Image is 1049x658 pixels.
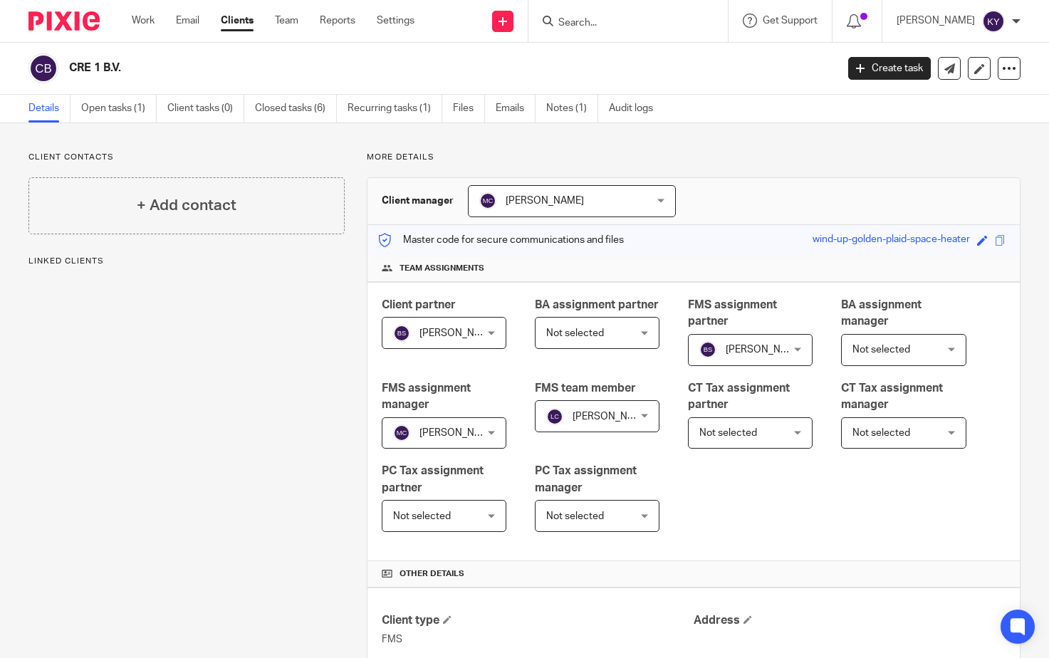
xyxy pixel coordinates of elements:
span: FMS assignment partner [688,299,777,327]
a: Work [132,14,155,28]
a: Email [176,14,199,28]
p: Linked clients [28,256,345,267]
a: Create task [848,57,931,80]
span: Not selected [393,511,451,521]
a: Files [453,95,485,122]
p: Master code for secure communications and files [378,233,624,247]
a: Team [275,14,298,28]
span: [PERSON_NAME] [573,412,651,422]
span: PC Tax assignment partner [382,465,484,493]
a: Emails [496,95,536,122]
h4: + Add contact [137,194,236,216]
a: Settings [377,14,414,28]
span: [PERSON_NAME] [419,428,498,438]
span: [PERSON_NAME] [506,196,584,206]
p: Client contacts [28,152,345,163]
span: Client partner [382,299,456,310]
img: Pixie [28,11,100,31]
span: Not selected [852,345,910,355]
a: Clients [221,14,254,28]
h3: Client manager [382,194,454,208]
img: svg%3E [982,10,1005,33]
a: Client tasks (0) [167,95,244,122]
span: [PERSON_NAME] [419,328,498,338]
div: wind-up-golden-plaid-space-heater [813,232,970,249]
span: Not selected [546,328,604,338]
p: [PERSON_NAME] [897,14,975,28]
span: PC Tax assignment manager [535,465,637,493]
span: BA assignment manager [841,299,922,327]
h2: CRE 1 B.V. [69,61,675,75]
span: Not selected [852,428,910,438]
span: FMS team member [535,382,636,394]
img: svg%3E [699,341,716,358]
img: svg%3E [28,53,58,83]
h4: Client type [382,613,694,628]
span: Get Support [763,16,818,26]
p: FMS [382,632,694,647]
span: [PERSON_NAME] [726,345,804,355]
span: CT Tax assignment manager [841,382,943,410]
a: Recurring tasks (1) [348,95,442,122]
a: Notes (1) [546,95,598,122]
span: BA assignment partner [535,299,659,310]
span: Not selected [546,511,604,521]
img: svg%3E [393,325,410,342]
span: Other details [400,568,464,580]
img: svg%3E [393,424,410,442]
img: svg%3E [479,192,496,209]
a: Reports [320,14,355,28]
p: More details [367,152,1021,163]
input: Search [557,17,685,30]
a: Open tasks (1) [81,95,157,122]
span: FMS assignment manager [382,382,471,410]
a: Closed tasks (6) [255,95,337,122]
img: svg%3E [546,408,563,425]
span: CT Tax assignment partner [688,382,790,410]
a: Details [28,95,71,122]
span: Not selected [699,428,757,438]
h4: Address [694,613,1006,628]
span: Team assignments [400,263,484,274]
a: Audit logs [609,95,664,122]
